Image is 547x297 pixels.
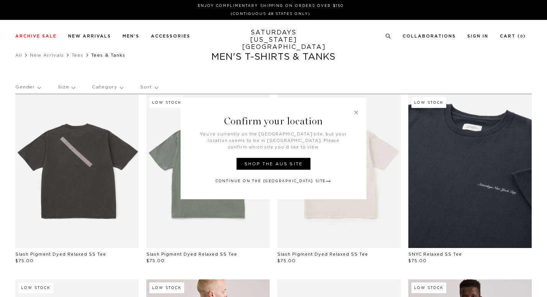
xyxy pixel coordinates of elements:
a: New Arrivals [30,53,64,57]
p: Sort [140,78,157,96]
p: Category [92,78,123,96]
p: Enjoy Complimentary Shipping on Orders Over $150 [18,3,523,9]
div: Low Stock [18,282,53,293]
div: Low Stock [411,282,446,293]
span: $75.00 [15,259,34,263]
span: Tees & Tanks [91,53,125,57]
div: Low Stock [411,97,446,108]
a: Tees [72,53,84,57]
a: Accessories [151,34,190,38]
a: Men's [123,34,139,38]
a: Continue on the [GEOGRAPHIC_DATA] Site [216,178,331,184]
p: Gender [15,78,41,96]
a: SATURDAYS[US_STATE][GEOGRAPHIC_DATA] [242,29,305,51]
span: $75.00 [277,259,296,263]
span: $75.00 [408,259,427,263]
a: Slash Pigment Dyed Relaxed SS Tee [146,252,237,256]
a: Cart (0) [500,34,526,38]
p: (Contiguous 48 States Only) [18,11,523,17]
a: All [15,53,22,57]
p: Size [58,78,75,96]
a: Slash Pigment Dyed Relaxed SS Tee [15,252,106,256]
span: $75.00 [146,259,165,263]
a: Collaborations [403,34,456,38]
h3: Confirm your location [181,98,367,131]
a: Slash Pigment Dyed Relaxed SS Tee [277,252,368,256]
div: Low Stock [149,97,184,108]
a: SNYC Relaxed SS Tee [408,252,462,256]
a: Sign In [467,34,488,38]
a: Archive Sale [15,34,57,38]
p: You’re currently on the [GEOGRAPHIC_DATA] site, but your location seems to be in [GEOGRAPHIC_DATA... [199,131,348,150]
small: 0 [520,35,523,38]
a: New Arrivals [68,34,111,38]
a: Shop the AUS site [237,158,310,170]
div: Low Stock [149,282,184,293]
